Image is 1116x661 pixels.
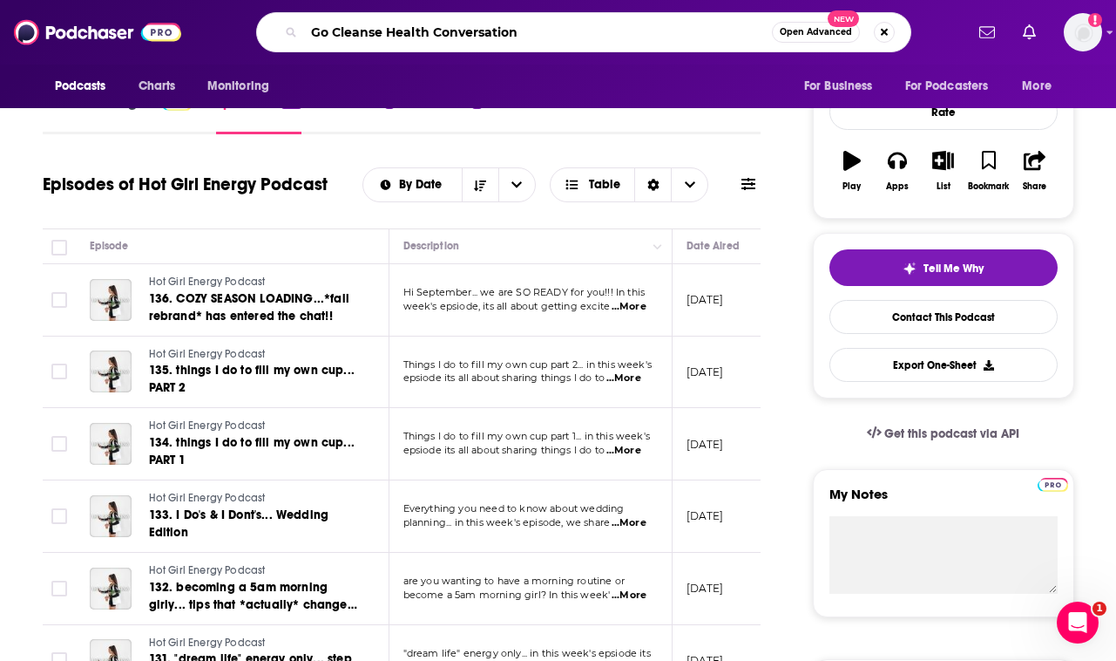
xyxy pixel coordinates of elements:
a: Get this podcast via API [853,412,1034,455]
span: are you wanting to have a morning routine or [403,575,626,587]
span: Toggle select row [51,364,67,379]
svg: Add a profile image [1088,13,1102,27]
a: InsightsPodchaser Pro [106,94,193,134]
span: epsiode its all about sharing things I do to [403,444,605,456]
span: Get this podcast via API [884,426,1019,441]
span: Toggle select row [51,292,67,308]
button: open menu [792,70,895,103]
a: 136. COZY SEASON LOADING...*fall rebrand* has entered the chat!! [149,290,358,325]
button: Export One-Sheet [829,348,1058,382]
a: Hot Girl Energy Podcast [149,636,358,651]
span: ...More [606,371,641,385]
button: Sort Direction [462,168,498,201]
span: Toggle select row [51,436,67,452]
img: Podchaser - Follow, Share and Rate Podcasts [14,16,181,49]
div: Rate [829,94,1058,130]
a: Similar [557,94,599,134]
a: Hot Girl Energy Podcast [149,419,358,434]
span: 133. I Do's & I Dont's... Wedding Edition [149,508,329,540]
span: More [1022,74,1052,99]
div: Sort Direction [634,168,671,201]
button: open menu [43,70,129,103]
a: Pro website [1038,475,1068,492]
span: "dream life" energy only... in this week's epsiode its [403,647,651,659]
a: Hot Girl Energy Podcast [149,563,358,579]
button: open menu [195,70,292,103]
span: Hot Girl Energy Podcast [149,492,266,504]
button: open menu [363,179,462,191]
button: Column Actions [761,236,781,257]
span: 136. COZY SEASON LOADING...*fall rebrand* has entered the chat!! [149,291,349,324]
span: Things I do to fill my own cup part 2... in this week's [403,358,652,371]
span: Toggle select row [51,508,67,524]
button: List [920,140,965,202]
div: Episode [90,235,129,256]
span: Podcasts [55,74,106,99]
button: open menu [498,168,535,201]
span: Hi September... we are SO READY for you!!! In this [403,286,646,298]
span: 132. becoming a 5am morning girly... tips that *actually* changed my life [149,580,357,630]
span: ...More [612,300,646,314]
a: Show notifications dropdown [1016,17,1043,47]
span: New [828,10,859,27]
span: Toggle select row [51,581,67,596]
span: ...More [612,516,646,530]
a: 135. things I do to fill my own cup... PART 2 [149,362,358,397]
img: Podchaser Pro [1038,478,1068,492]
a: Lists [506,94,532,134]
span: 1 [1092,602,1106,616]
span: Logged in as jennarohl [1064,13,1102,51]
div: Play [842,181,861,192]
span: For Business [804,74,873,99]
span: 135. things I do to fill my own cup... PART 2 [149,363,355,395]
p: [DATE] [687,508,724,523]
a: 134. things I do to fill my own cup... PART 1 [149,434,358,469]
a: Hot Girl Energy Podcast [149,347,358,363]
span: ...More [606,444,641,458]
span: Charts [139,74,176,99]
span: Hot Girl Energy Podcast [149,637,266,649]
span: Open Advanced [780,28,852,37]
button: Choose View [550,167,709,202]
button: open menu [1010,70,1073,103]
a: 132. becoming a 5am morning girly... tips that *actually* changed my life [149,579,358,614]
span: Monitoring [207,74,269,99]
a: Reviews1 [326,94,394,134]
a: Charts [127,70,186,103]
button: Column Actions [647,236,668,257]
span: Hot Girl Energy Podcast [149,419,266,432]
button: tell me why sparkleTell Me Why [829,249,1058,286]
span: Things I do to fill my own cup part 1... in this week's [403,430,650,442]
button: Show profile menu [1064,13,1102,51]
button: Share [1011,140,1057,202]
a: Episodes136 [216,94,301,134]
iframe: Intercom live chat [1057,602,1099,644]
span: Everything you need to know about wedding [403,502,625,514]
div: Bookmark [968,181,1009,192]
span: For Podcasters [905,74,989,99]
a: Show notifications dropdown [972,17,1002,47]
div: Search podcasts, credits, & more... [256,12,911,52]
a: About [43,94,82,134]
p: [DATE] [687,292,724,307]
label: My Notes [829,486,1058,516]
a: 133. I Do's & I Dont's... Wedding Edition [149,507,358,542]
div: Share [1023,181,1046,192]
span: epsiode its all about sharing things I do to [403,371,605,384]
a: Contact This Podcast [829,300,1058,334]
span: Hot Girl Energy Podcast [149,348,266,360]
span: Table [589,179,620,191]
div: List [937,181,950,192]
span: Hot Girl Energy Podcast [149,276,266,288]
span: become a 5am morning girl? In this week' [403,589,611,601]
span: planning... in this week's episode, we share [403,516,611,528]
span: Tell Me Why [923,262,984,276]
button: Apps [875,140,920,202]
a: Hot Girl Energy Podcast [149,275,358,290]
span: 134. things I do to fill my own cup... PART 1 [149,435,355,467]
button: open menu [894,70,1014,103]
a: Hot Girl Energy Podcast [149,491,358,507]
div: Description [403,235,459,256]
span: week's epsiode, its all about getting excite [403,300,611,312]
